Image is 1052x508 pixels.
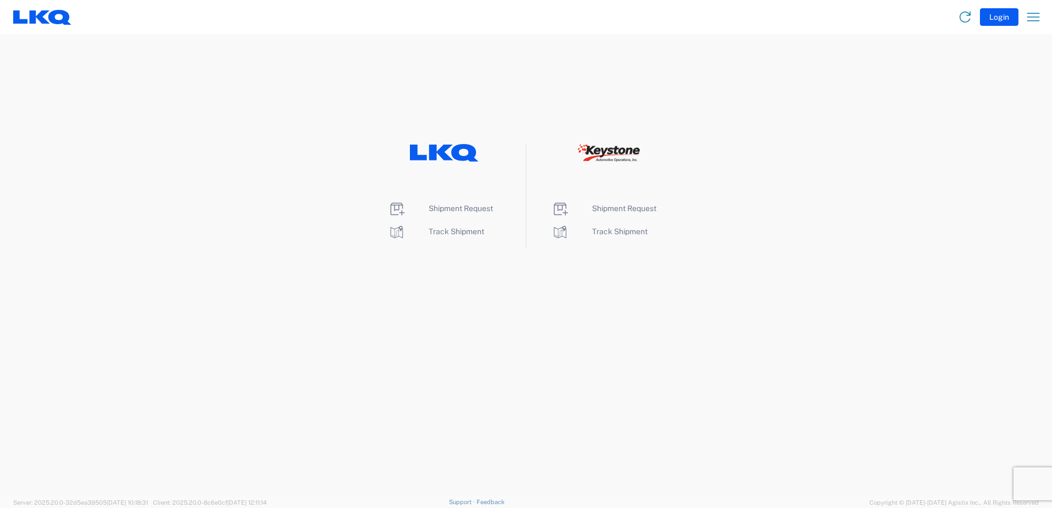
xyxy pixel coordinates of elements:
a: Feedback [476,499,505,505]
button: Login [980,8,1018,26]
span: Server: 2025.20.0-32d5ea39505 [13,499,148,506]
span: [DATE] 12:11:14 [227,499,267,506]
span: Copyright © [DATE]-[DATE] Agistix Inc., All Rights Reserved [869,498,1039,507]
span: Shipment Request [592,204,656,213]
a: Support [449,499,476,505]
span: Shipment Request [429,204,493,213]
a: Shipment Request [551,204,656,213]
span: Track Shipment [429,227,484,236]
a: Track Shipment [388,227,484,236]
a: Track Shipment [551,227,648,236]
span: Track Shipment [592,227,648,236]
a: Shipment Request [388,204,493,213]
span: Client: 2025.20.0-8c6e0cf [153,499,267,506]
span: [DATE] 10:18:31 [107,499,148,506]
